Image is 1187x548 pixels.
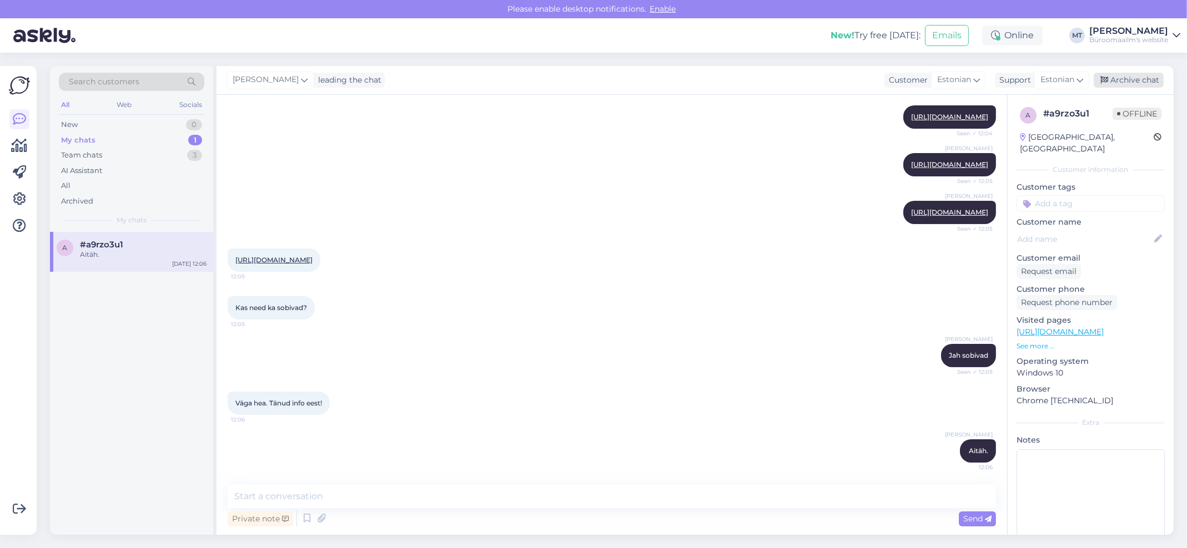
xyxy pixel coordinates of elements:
button: Emails [925,25,969,46]
span: Estonian [1040,74,1074,86]
span: 12:05 [231,272,273,281]
span: Offline [1113,108,1161,120]
div: Request phone number [1017,295,1117,310]
span: Seen ✓ 12:05 [951,225,993,233]
a: [PERSON_NAME]Büroomaailm's website [1089,27,1180,44]
div: Support [995,74,1031,86]
input: Add a tag [1017,195,1165,212]
div: All [59,98,72,112]
span: Jah sobivad [949,351,988,359]
p: Operating system [1017,356,1165,367]
a: [URL][DOMAIN_NAME] [235,256,313,264]
span: 12:06 [951,463,993,471]
div: leading the chat [314,74,381,86]
span: [PERSON_NAME] [945,430,993,439]
span: [PERSON_NAME] [945,335,993,343]
div: Socials [177,98,204,112]
span: Seen ✓ 12:04 [951,129,993,138]
p: Customer email [1017,252,1165,264]
span: a [1026,111,1031,119]
div: Web [115,98,134,112]
div: Extra [1017,418,1165,428]
span: My chats [117,215,147,225]
span: Seen ✓ 12:05 [951,368,993,376]
div: Team chats [61,150,102,161]
b: New! [831,30,854,40]
input: Add name [1017,233,1152,245]
div: New [61,119,78,130]
span: Kas need ka sobivad? [235,303,307,312]
p: Windows 10 [1017,367,1165,379]
div: Try free [DATE]: [831,29,921,42]
div: Online [982,26,1043,45]
span: 12:06 [231,415,273,424]
div: AI Assistant [61,165,102,176]
div: Aitäh. [80,250,207,260]
span: Seen ✓ 12:05 [951,177,993,185]
span: Estonian [937,74,971,86]
span: Send [963,514,992,524]
div: My chats [61,135,95,146]
a: [URL][DOMAIN_NAME] [911,113,988,121]
p: See more ... [1017,341,1165,351]
div: [GEOGRAPHIC_DATA], [GEOGRAPHIC_DATA] [1020,131,1154,155]
div: [DATE] 12:06 [172,260,207,268]
img: Askly Logo [9,75,30,96]
div: Archive chat [1094,73,1164,88]
span: [PERSON_NAME] [945,192,993,200]
p: Customer tags [1017,181,1165,193]
span: Enable [647,4,680,14]
p: Notes [1017,434,1165,446]
div: 3 [187,150,202,161]
div: 1 [188,135,202,146]
span: [PERSON_NAME] [945,144,993,153]
div: 0 [186,119,202,130]
span: 12:05 [231,320,273,328]
span: a [63,243,68,252]
a: [URL][DOMAIN_NAME] [911,160,988,169]
span: [PERSON_NAME] [233,74,299,86]
p: Customer phone [1017,283,1165,295]
div: Request email [1017,264,1081,279]
div: # a9rzo3u1 [1043,107,1113,120]
span: #a9rzo3u1 [80,240,123,250]
div: Customer information [1017,165,1165,175]
div: [PERSON_NAME] [1089,27,1168,35]
span: Aitäh. [969,446,988,455]
span: Search customers [69,76,139,88]
a: [URL][DOMAIN_NAME] [1017,327,1104,337]
span: Väga hea. Tänud info eest! [235,399,322,407]
div: Archived [61,196,93,207]
p: Browser [1017,383,1165,395]
div: Private note [228,511,293,526]
div: MT [1069,28,1085,43]
div: Büroomaailm's website [1089,35,1168,44]
a: [URL][DOMAIN_NAME] [911,208,988,216]
div: All [61,180,71,191]
p: Chrome [TECHNICAL_ID] [1017,395,1165,407]
div: Customer [884,74,928,86]
p: Customer name [1017,216,1165,228]
p: Visited pages [1017,314,1165,326]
